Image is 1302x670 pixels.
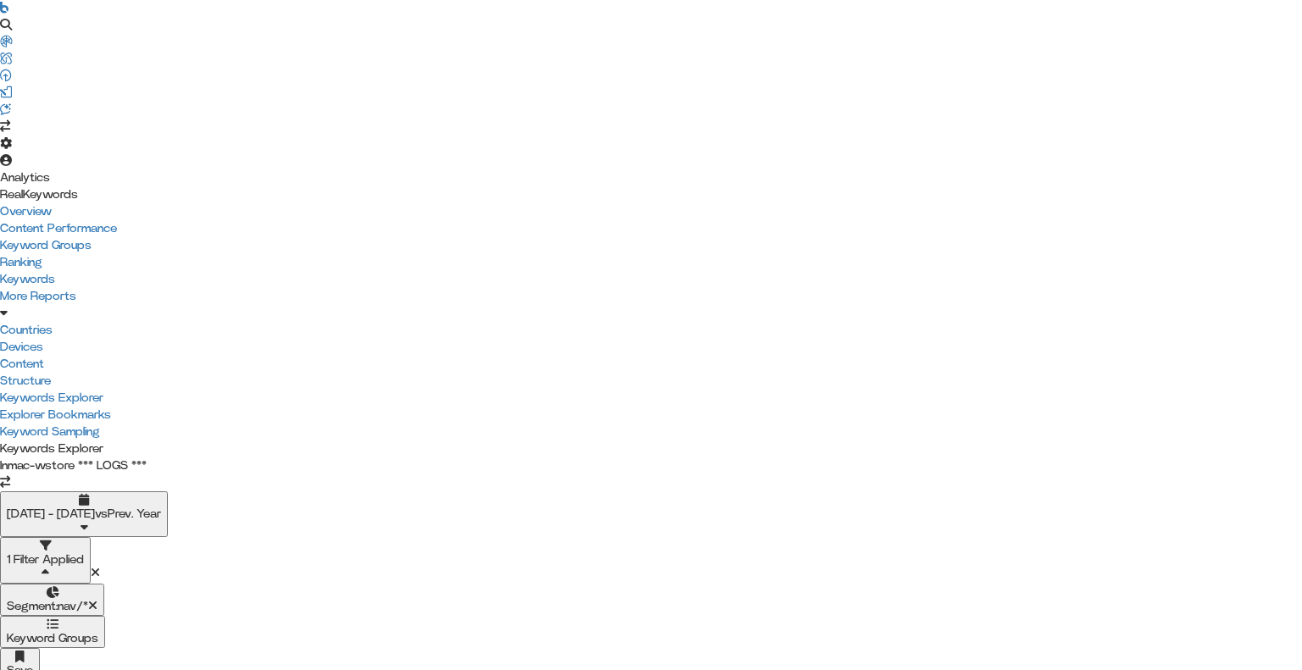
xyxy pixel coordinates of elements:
span: Segment: nav/* [7,601,88,612]
div: 1 Filter Applied [7,553,84,567]
div: Keyword Groups [7,632,98,645]
span: vs Prev. Year [95,508,161,520]
span: [DATE] - [DATE] [7,508,95,520]
div: times [91,565,100,582]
